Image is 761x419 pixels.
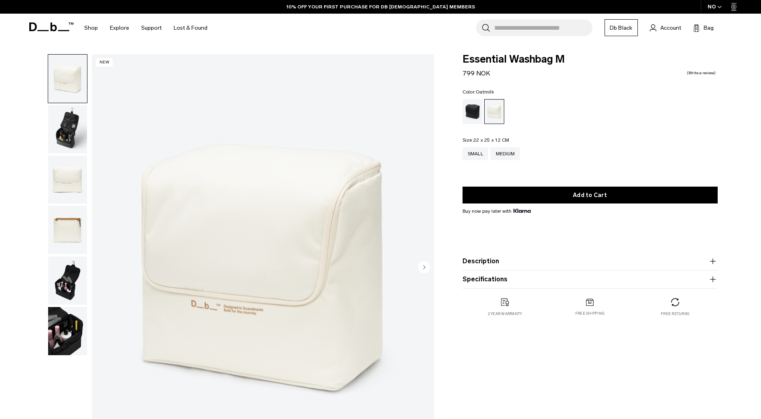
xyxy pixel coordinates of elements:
p: Free shipping [575,311,605,316]
a: Explore [110,14,129,42]
a: Oatmilk [484,99,504,124]
img: Essential Washbag M Oatmilk [48,55,87,103]
button: Essential Washbag M Oatmilk [48,54,87,103]
img: {"height" => 20, "alt" => "Klarna"} [513,209,531,213]
span: Oatmilk [476,89,494,95]
img: Essential Washbag M Oatmilk [48,256,87,305]
a: Medium [491,147,520,160]
a: Db Black [605,19,638,36]
span: Essential Washbag M [463,54,718,65]
button: Description [463,256,718,266]
button: Essential Washbag M Oatmilk [48,256,87,305]
p: Free returns [661,311,689,317]
button: Add to Cart [463,187,718,203]
img: Essential Washbag M Oatmilk [48,156,87,204]
button: Next slide [418,261,430,275]
p: New [96,58,113,67]
img: Essential Washbag M Oatmilk [48,307,87,355]
span: Bag [704,24,714,32]
legend: Size: [463,138,509,142]
a: 10% OFF YOUR FIRST PURCHASE FOR DB [DEMOGRAPHIC_DATA] MEMBERS [286,3,475,10]
button: Essential Washbag M Oatmilk [48,155,87,204]
span: 22 x 25 x 12 CM [473,137,509,143]
p: 2 year warranty [488,311,522,317]
a: Support [141,14,162,42]
button: Specifications [463,275,718,284]
span: 799 NOK [463,69,490,77]
a: Shop [84,14,98,42]
span: Buy now pay later with [463,207,531,215]
button: Bag [693,23,714,33]
nav: Main Navigation [78,14,213,42]
a: Small [463,147,488,160]
img: Essential Washbag M Oatmilk [48,105,87,153]
img: Essential Washbag M Oatmilk [48,206,87,254]
button: Essential Washbag M Oatmilk [48,307,87,356]
a: Lost & Found [174,14,207,42]
a: Black Out [463,99,483,124]
legend: Color: [463,89,494,94]
a: Write a review [687,71,716,75]
a: Account [650,23,681,33]
button: Essential Washbag M Oatmilk [48,205,87,254]
button: Essential Washbag M Oatmilk [48,105,87,154]
span: Account [660,24,681,32]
